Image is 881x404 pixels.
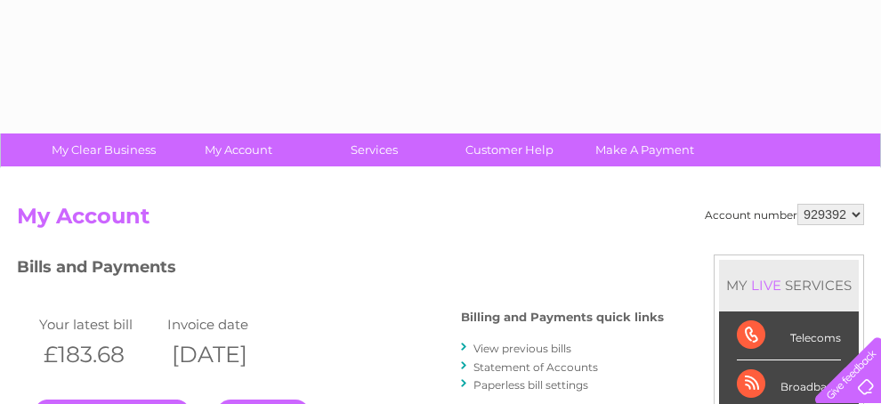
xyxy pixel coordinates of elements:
[17,255,664,286] h3: Bills and Payments
[705,204,864,225] div: Account number
[473,360,598,374] a: Statement of Accounts
[163,312,291,336] td: Invoice date
[473,342,571,355] a: View previous bills
[737,311,841,360] div: Telecoms
[166,133,312,166] a: My Account
[436,133,583,166] a: Customer Help
[35,336,163,373] th: £183.68
[35,312,163,336] td: Your latest bill
[461,311,664,324] h4: Billing and Payments quick links
[30,133,177,166] a: My Clear Business
[163,336,291,373] th: [DATE]
[17,204,864,238] h2: My Account
[301,133,448,166] a: Services
[719,260,859,311] div: MY SERVICES
[748,277,785,294] div: LIVE
[571,133,718,166] a: Make A Payment
[473,378,588,392] a: Paperless bill settings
